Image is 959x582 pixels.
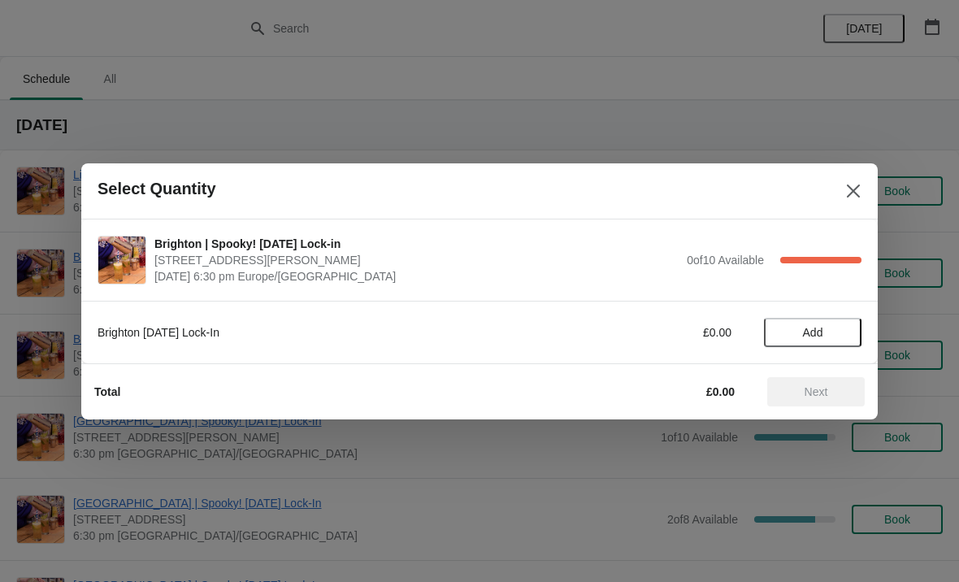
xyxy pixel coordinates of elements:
div: £0.00 [581,324,731,341]
span: 0 of 10 Available [687,254,764,267]
span: Add [803,326,823,339]
span: [DATE] 6:30 pm Europe/[GEOGRAPHIC_DATA] [154,268,679,284]
strong: £0.00 [706,385,735,398]
span: Brighton | Spooky! [DATE] Lock-in [154,236,679,252]
img: Brighton | Spooky! Halloween Lock-in | 41 Gardner Street, Brighton BN1 1UN, UK | October 30 | 6:3... [98,237,145,284]
span: [STREET_ADDRESS][PERSON_NAME] [154,252,679,268]
div: Brighton [DATE] Lock-In [98,324,549,341]
button: Add [764,318,861,347]
strong: Total [94,385,120,398]
button: Close [839,176,868,206]
h2: Select Quantity [98,180,216,198]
